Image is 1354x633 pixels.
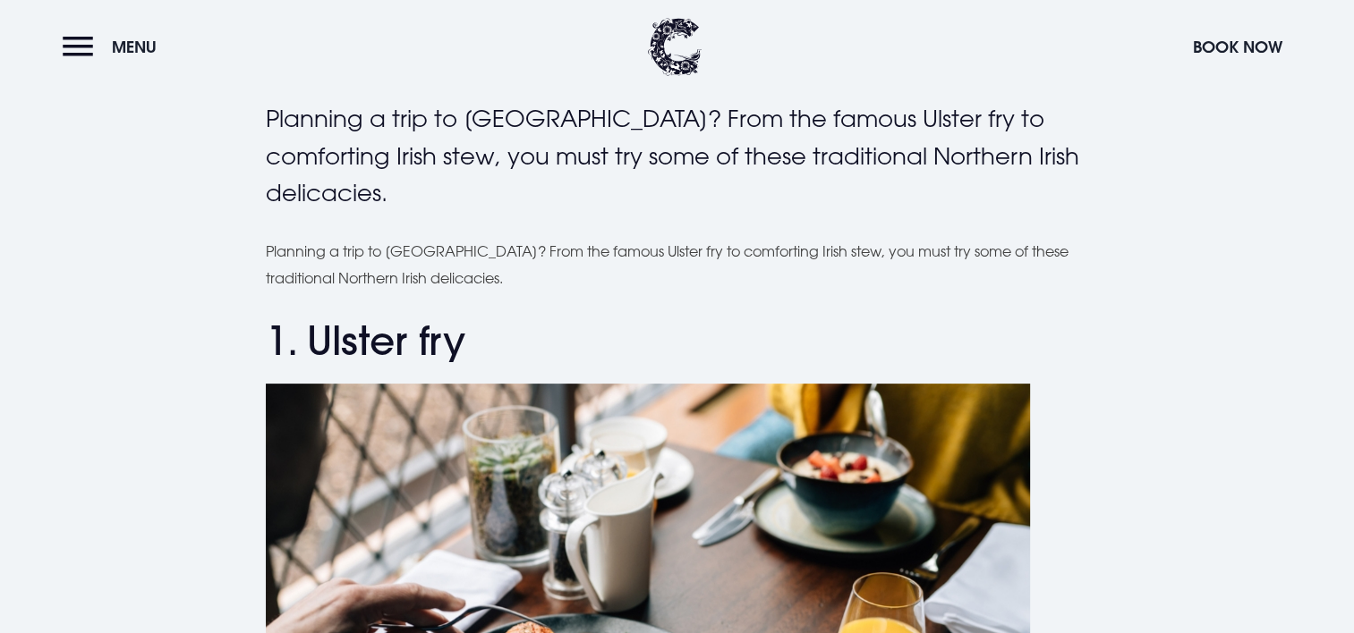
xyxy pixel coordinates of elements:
[266,100,1089,212] p: Planning a trip to [GEOGRAPHIC_DATA]? From the famous Ulster fry to comforting Irish stew, you mu...
[648,18,702,76] img: Clandeboye Lodge
[266,317,1089,365] h2: 1. Ulster fry
[63,28,166,66] button: Menu
[266,238,1089,292] p: Planning a trip to [GEOGRAPHIC_DATA]? From the famous Ulster fry to comforting Irish stew, you mu...
[1184,28,1291,66] button: Book Now
[112,37,157,57] span: Menu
